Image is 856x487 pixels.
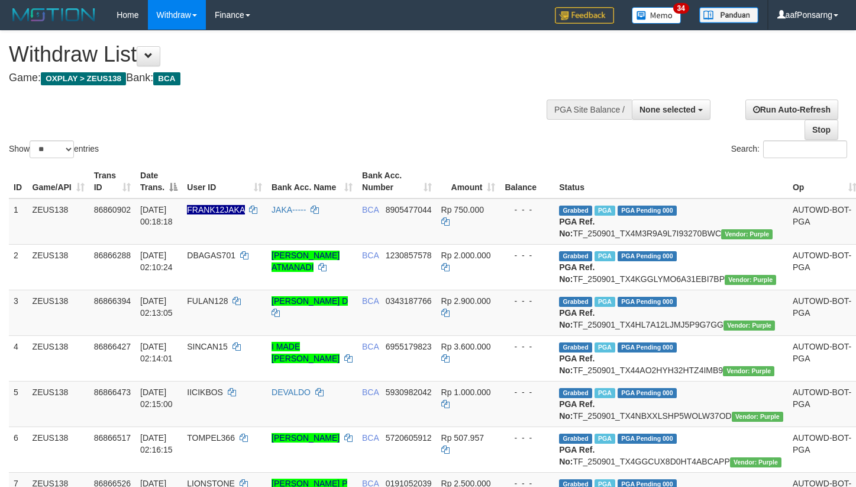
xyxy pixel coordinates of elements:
[187,251,235,260] span: DBAGAS701
[9,290,28,335] td: 3
[559,354,595,375] b: PGA Ref. No:
[28,335,89,381] td: ZEUS138
[595,297,615,307] span: Marked by aafpengsreynich
[763,140,847,158] input: Search:
[547,100,632,120] div: PGA Site Balance /
[559,445,595,466] b: PGA Ref. No:
[721,229,773,239] span: Vendor URL: https://trx4.1velocity.biz
[362,387,379,397] span: BCA
[9,381,28,427] td: 5
[386,387,432,397] span: Copy 5930982042 to clipboard
[386,205,432,214] span: Copy 8905477044 to clipboard
[140,251,173,272] span: [DATE] 02:10:24
[135,165,182,198] th: Date Trans.: activate to sort column descending
[500,165,554,198] th: Balance
[140,205,173,226] span: [DATE] 00:18:18
[639,105,696,114] span: None selected
[386,342,432,351] span: Copy 6955179823 to clipboard
[618,388,677,398] span: PGA Pending
[437,165,500,198] th: Amount: activate to sort column ascending
[182,165,267,198] th: User ID: activate to sort column ascending
[357,165,437,198] th: Bank Acc. Number: activate to sort column ascending
[441,251,491,260] span: Rp 2.000.000
[723,321,775,331] span: Vendor URL: https://trx4.1velocity.biz
[362,433,379,443] span: BCA
[554,335,788,381] td: TF_250901_TX44AO2HYH32HTZ4IMB9
[559,297,592,307] span: Grabbed
[9,6,99,24] img: MOTION_logo.png
[272,205,306,214] a: JAKA-----
[187,342,227,351] span: SINCAN15
[386,251,432,260] span: Copy 1230857578 to clipboard
[618,342,677,353] span: PGA Pending
[28,427,89,472] td: ZEUS138
[559,262,595,284] b: PGA Ref. No:
[595,434,615,444] span: Marked by aafpengsreynich
[632,7,681,24] img: Button%20Memo.svg
[441,433,484,443] span: Rp 507.957
[272,342,340,363] a: I MADE [PERSON_NAME]
[94,296,131,306] span: 86866394
[595,342,615,353] span: Marked by aafpengsreynich
[559,206,592,216] span: Grabbed
[153,72,180,85] span: BCA
[559,217,595,238] b: PGA Ref. No:
[699,7,758,23] img: panduan.png
[618,251,677,261] span: PGA Pending
[745,100,838,120] a: Run Auto-Refresh
[386,433,432,443] span: Copy 5720605912 to clipboard
[9,335,28,381] td: 4
[554,427,788,472] td: TF_250901_TX4GGCUX8D0HT4ABCAPP
[9,72,559,84] h4: Game: Bank:
[362,342,379,351] span: BCA
[730,457,781,467] span: Vendor URL: https://trx4.1velocity.biz
[140,433,173,454] span: [DATE] 02:16:15
[187,205,244,214] span: Nama rekening ada tanda titik/strip, harap diedit
[731,140,847,158] label: Search:
[94,251,131,260] span: 86866288
[618,434,677,444] span: PGA Pending
[595,388,615,398] span: Marked by aafpengsreynich
[30,140,74,158] select: Showentries
[272,251,340,272] a: [PERSON_NAME] ATMANADI
[554,198,788,245] td: TF_250901_TX4M3R9A9L7I93270BWC
[9,427,28,472] td: 6
[9,244,28,290] td: 2
[94,433,131,443] span: 86866517
[441,205,484,214] span: Rp 750.000
[362,296,379,306] span: BCA
[362,205,379,214] span: BCA
[559,388,592,398] span: Grabbed
[267,165,357,198] th: Bank Acc. Name: activate to sort column ascending
[554,244,788,290] td: TF_250901_TX4KGGLYMO6A31EBI7BP
[559,308,595,329] b: PGA Ref. No:
[673,3,689,14] span: 34
[272,433,340,443] a: [PERSON_NAME]
[555,7,614,24] img: Feedback.jpg
[441,342,491,351] span: Rp 3.600.000
[441,296,491,306] span: Rp 2.900.000
[272,296,348,306] a: [PERSON_NAME] D
[441,387,491,397] span: Rp 1.000.000
[723,366,774,376] span: Vendor URL: https://trx4.1velocity.biz
[94,387,131,397] span: 86866473
[94,205,131,214] span: 86860902
[505,204,550,216] div: - - -
[632,100,710,120] button: None selected
[9,165,28,198] th: ID
[28,290,89,335] td: ZEUS138
[559,399,595,421] b: PGA Ref. No:
[28,381,89,427] td: ZEUS138
[94,342,131,351] span: 86866427
[28,198,89,245] td: ZEUS138
[595,206,615,216] span: Marked by aafpengsreynich
[272,387,311,397] a: DEVALDO
[559,251,592,261] span: Grabbed
[618,206,677,216] span: PGA Pending
[559,434,592,444] span: Grabbed
[9,198,28,245] td: 1
[140,342,173,363] span: [DATE] 02:14:01
[28,165,89,198] th: Game/API: activate to sort column ascending
[554,290,788,335] td: TF_250901_TX4HL7A12LJMJ5P9G7GG
[362,251,379,260] span: BCA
